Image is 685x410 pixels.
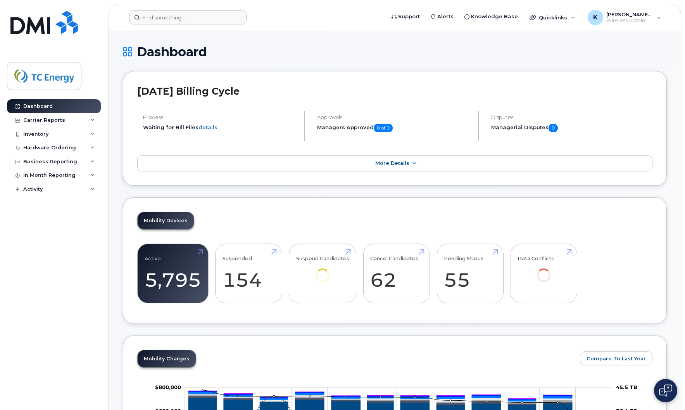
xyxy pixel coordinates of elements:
span: 0 [549,124,558,132]
a: Pending Status 55 [444,248,496,299]
a: Suspend Candidates [296,248,349,292]
a: details [198,124,217,130]
a: Mobility Charges [138,350,196,367]
h5: Managerial Disputes [491,124,652,132]
tspan: 45.5 TB [616,384,637,390]
li: Waiting for Bill Files [143,124,297,131]
span: More Details [375,160,409,166]
button: Compare To Last Year [580,351,652,365]
a: Active 5,795 [145,248,201,299]
a: Suspended 154 [223,248,275,299]
img: Open chat [659,384,672,397]
span: Compare To Last Year [587,355,646,362]
tspan: $800,000 [155,384,181,390]
a: Mobility Devices [138,212,194,229]
h1: Dashboard [123,45,667,59]
span: 0 of 0 [374,124,393,132]
h4: Process [143,114,297,120]
h4: Disputes [491,114,652,120]
a: Data Conflicts [518,248,570,292]
h2: [DATE] Billing Cycle [137,85,652,97]
g: $0 [155,384,181,390]
a: Cancel Candidates 62 [370,248,423,299]
h4: Approvals [317,114,471,120]
h5: Managers Approved [317,124,471,132]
